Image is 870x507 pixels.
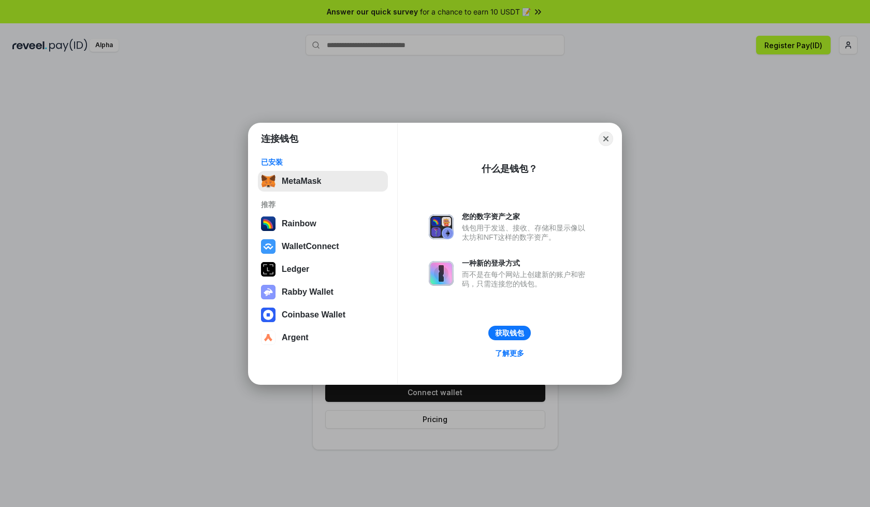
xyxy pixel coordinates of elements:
[258,171,388,192] button: MetaMask
[261,239,275,254] img: svg+xml,%3Csvg%20width%3D%2228%22%20height%3D%2228%22%20viewBox%3D%220%200%2028%2028%22%20fill%3D...
[482,163,538,175] div: 什么是钱包？
[282,177,321,186] div: MetaMask
[261,200,385,209] div: 推荐
[488,326,531,340] button: 获取钱包
[261,262,275,277] img: svg+xml,%3Csvg%20xmlns%3D%22http%3A%2F%2Fwww.w3.org%2F2000%2Fsvg%22%20width%3D%2228%22%20height%3...
[258,327,388,348] button: Argent
[261,308,275,322] img: svg+xml,%3Csvg%20width%3D%2228%22%20height%3D%2228%22%20viewBox%3D%220%200%2028%2028%22%20fill%3D...
[261,285,275,299] img: svg+xml,%3Csvg%20xmlns%3D%22http%3A%2F%2Fwww.w3.org%2F2000%2Fsvg%22%20fill%3D%22none%22%20viewBox...
[462,212,590,221] div: 您的数字资产之家
[489,346,530,360] a: 了解更多
[258,213,388,234] button: Rainbow
[261,174,275,189] img: svg+xml,%3Csvg%20fill%3D%22none%22%20height%3D%2233%22%20viewBox%3D%220%200%2035%2033%22%20width%...
[495,349,524,358] div: 了解更多
[261,157,385,167] div: 已安装
[282,242,339,251] div: WalletConnect
[282,265,309,274] div: Ledger
[261,330,275,345] img: svg+xml,%3Csvg%20width%3D%2228%22%20height%3D%2228%22%20viewBox%3D%220%200%2028%2028%22%20fill%3D...
[258,305,388,325] button: Coinbase Wallet
[282,310,345,320] div: Coinbase Wallet
[261,216,275,231] img: svg+xml,%3Csvg%20width%3D%22120%22%20height%3D%22120%22%20viewBox%3D%220%200%20120%20120%22%20fil...
[495,328,524,338] div: 获取钱包
[462,223,590,242] div: 钱包用于发送、接收、存储和显示像以太坊和NFT这样的数字资产。
[261,133,298,145] h1: 连接钱包
[429,214,454,239] img: svg+xml,%3Csvg%20xmlns%3D%22http%3A%2F%2Fwww.w3.org%2F2000%2Fsvg%22%20fill%3D%22none%22%20viewBox...
[258,259,388,280] button: Ledger
[258,282,388,302] button: Rabby Wallet
[282,287,334,297] div: Rabby Wallet
[282,219,316,228] div: Rainbow
[429,261,454,286] img: svg+xml,%3Csvg%20xmlns%3D%22http%3A%2F%2Fwww.w3.org%2F2000%2Fsvg%22%20fill%3D%22none%22%20viewBox...
[258,236,388,257] button: WalletConnect
[599,132,613,146] button: Close
[282,333,309,342] div: Argent
[462,258,590,268] div: 一种新的登录方式
[462,270,590,288] div: 而不是在每个网站上创建新的账户和密码，只需连接您的钱包。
